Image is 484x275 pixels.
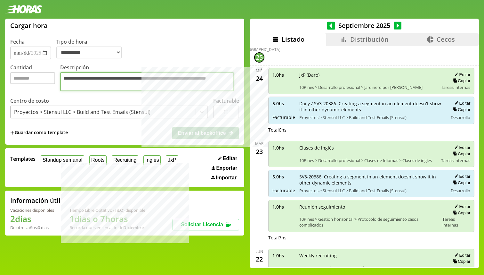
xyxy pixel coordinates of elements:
label: Descripción [60,64,239,93]
h1: Cargar hora [10,21,48,30]
span: Tareas internas [441,158,470,163]
span: Desarrollo [451,115,470,120]
span: 1.0 hs [272,145,295,151]
span: 1.0 hs [272,253,295,259]
span: Solicitar Licencia [181,222,223,227]
button: Editar [453,174,470,179]
h1: 1 días o 7 horas [69,213,145,225]
span: Distribución [350,35,389,44]
span: 1.0 hs [272,72,295,78]
select: Tipo de hora [56,47,122,58]
button: Roots [89,155,106,165]
span: Editar [223,156,237,161]
b: Diciembre [123,225,144,230]
div: Proyectos > Stensul LLC > Build and Test Emails (Stensul) [14,108,150,116]
button: Editar [453,145,470,150]
div: Recordá que vencen a fin de [69,225,145,230]
span: Proyectos > Stensul LLC > Build and Test Emails (Stensul) [299,188,444,193]
span: 5.0 hs [272,174,295,180]
div: 25 [254,52,264,63]
span: Proyectos > Stensul LLC > Build and Test Emails (Stensul) [299,115,444,120]
label: Facturable [213,97,239,104]
div: lun [255,249,263,254]
span: 1.0 hs [272,204,295,210]
span: Cecos [437,35,455,44]
button: Editar [453,100,470,106]
label: Cantidad [10,64,60,93]
div: 24 [254,73,264,84]
div: Tiempo Libre Optativo (TiLO) disponible [69,207,145,213]
div: [DEMOGRAPHIC_DATA] [238,47,280,52]
span: 10Pines > Areas internas > Recruiting [299,265,437,271]
button: Copiar [451,210,470,216]
h1: 2 días [10,213,54,225]
span: Septiembre 2025 [335,21,394,30]
div: 23 [254,146,264,157]
label: Tipo de hora [56,38,127,59]
button: Inglés [143,155,161,165]
button: Solicitar Licencia [173,219,239,230]
button: Editar [453,72,470,77]
span: 10Pines > Desarrollo profesional > Jardinero por [PERSON_NAME] [299,84,437,90]
span: 10Pines > Gestion horizontal > Protocolo de seguimiento casos complicados [299,216,438,228]
div: scrollable content [250,46,479,267]
textarea: Descripción [60,72,234,91]
button: Copiar [451,78,470,83]
div: Total 6 hs [268,127,475,133]
label: Fecha [10,38,25,45]
span: Tareas internas [442,216,471,228]
button: Editar [453,204,470,209]
span: Tareas internas [441,265,470,271]
span: Desarrollo [451,188,470,193]
button: Recruiting [112,155,139,165]
span: 5.0 hs [272,100,295,107]
div: Total 7 hs [268,235,475,241]
span: Tareas internas [441,84,470,90]
span: Weekly recruiting [299,253,437,259]
span: Templates [10,155,36,162]
div: mar [255,141,263,146]
span: Listado [282,35,304,44]
span: SV3-20386: Creating a segment in an element doesn't show it in other dynamic elements [299,174,444,186]
span: +Guardar como template [10,129,68,136]
span: Exportar [216,165,237,171]
div: De otros años: 0 días [10,225,54,230]
button: Standup semanal [41,155,84,165]
span: JxP (Daro) [299,72,437,78]
img: logotipo [5,5,42,13]
button: Copiar [451,151,470,157]
button: Editar [453,253,470,258]
div: 22 [254,254,264,264]
input: Cantidad [10,72,55,84]
div: mié [256,68,262,73]
span: Reunión seguimiento [299,204,438,210]
button: JxP [166,155,178,165]
button: Copiar [451,259,470,264]
span: Importar [216,175,237,181]
button: Editar [216,155,239,162]
h2: Información útil [10,196,60,205]
button: Copiar [451,107,470,112]
button: Exportar [210,165,239,171]
span: + [10,129,14,136]
span: Daily / SV3-20386: Creating a segment in an element doesn't show it in other dynamic elements [299,100,444,113]
span: Facturable [272,187,295,193]
span: Clases de inglés [299,145,437,151]
label: Centro de costo [10,97,49,104]
span: 10Pines > Desarrollo profesional > Clases de Idiomas > Clases de inglés [299,158,437,163]
span: Facturable [272,114,295,120]
button: Copiar [451,180,470,185]
div: Vacaciones disponibles [10,207,54,213]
